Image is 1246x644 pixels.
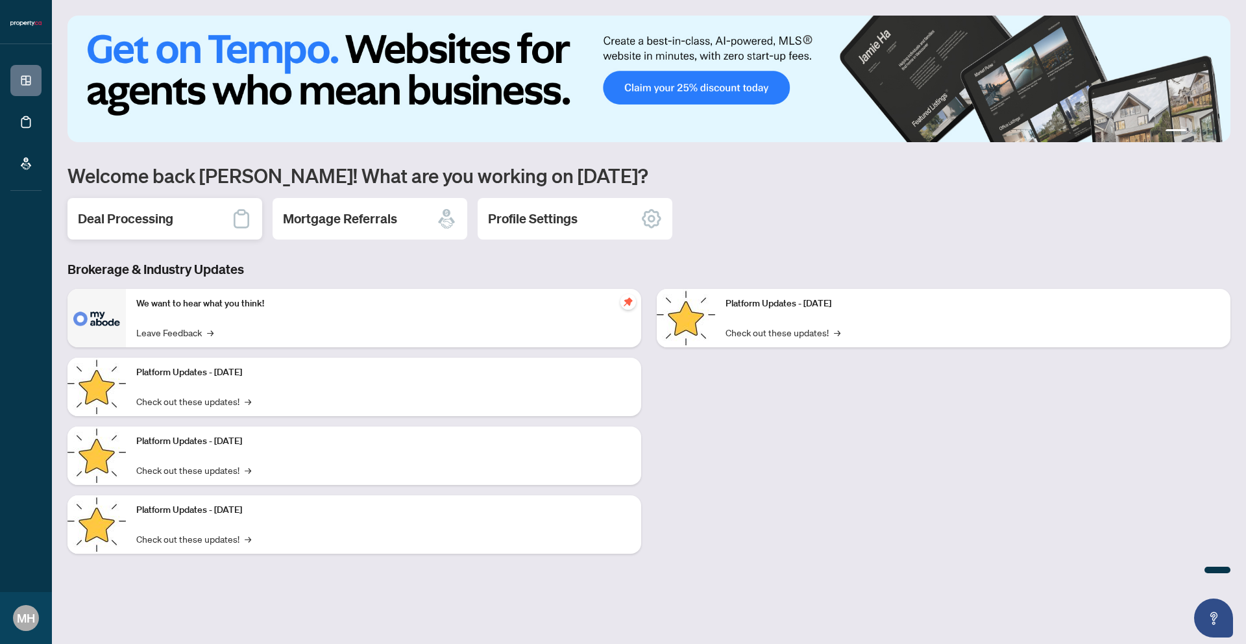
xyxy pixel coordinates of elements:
[136,365,631,380] p: Platform Updates - [DATE]
[67,289,126,347] img: We want to hear what you think!
[1194,599,1233,638] button: Open asap
[136,532,251,546] a: Check out these updates!→
[726,297,1220,311] p: Platform Updates - [DATE]
[1212,129,1217,134] button: 4
[488,210,578,228] h2: Profile Settings
[207,325,214,340] span: →
[67,358,126,416] img: Platform Updates - September 16, 2025
[657,289,715,347] img: Platform Updates - June 23, 2025
[136,297,631,311] p: We want to hear what you think!
[136,394,251,408] a: Check out these updates!→
[67,163,1230,188] h1: Welcome back [PERSON_NAME]! What are you working on [DATE]?
[1202,129,1207,134] button: 3
[67,16,1230,142] img: Slide 0
[78,210,173,228] h2: Deal Processing
[834,325,840,340] span: →
[245,394,251,408] span: →
[10,19,42,27] img: logo
[67,260,1230,279] h3: Brokerage & Industry Updates
[245,463,251,477] span: →
[136,434,631,449] p: Platform Updates - [DATE]
[136,503,631,517] p: Platform Updates - [DATE]
[136,325,214,340] a: Leave Feedback→
[620,294,636,310] span: pushpin
[67,427,126,485] img: Platform Updates - July 21, 2025
[67,495,126,554] img: Platform Updates - July 8, 2025
[283,210,397,228] h2: Mortgage Referrals
[1191,129,1197,134] button: 2
[17,609,35,627] span: MH
[245,532,251,546] span: →
[1166,129,1186,134] button: 1
[726,325,840,340] a: Check out these updates!→
[136,463,251,477] a: Check out these updates!→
